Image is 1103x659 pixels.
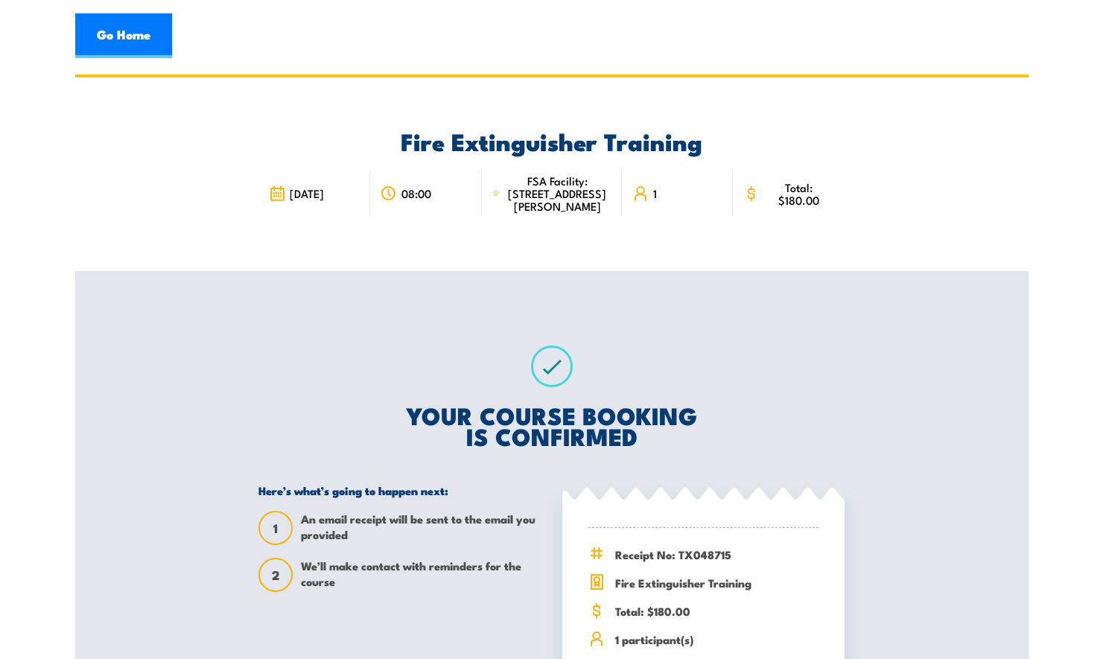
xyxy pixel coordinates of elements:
h2: YOUR COURSE BOOKING IS CONFIRMED [258,404,845,446]
span: An email receipt will be sent to the email you provided [301,511,541,545]
span: 2 [260,567,291,583]
span: 08:00 [401,187,431,200]
span: Total: $180.00 [764,181,834,206]
span: Fire Extinguisher Training [615,574,818,591]
h2: Fire Extinguisher Training [258,130,845,151]
span: Total: $180.00 [615,602,818,620]
span: [DATE] [290,187,324,200]
span: FSA Facility: [STREET_ADDRESS][PERSON_NAME] [503,174,611,212]
span: 1 [260,520,291,536]
span: 1 participant(s) [615,631,818,648]
span: We’ll make contact with reminders for the course [301,558,541,592]
span: Receipt No: TX048715 [615,546,818,563]
h5: Here’s what’s going to happen next: [258,483,541,497]
a: Go Home [75,13,172,58]
span: 1 [653,187,657,200]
